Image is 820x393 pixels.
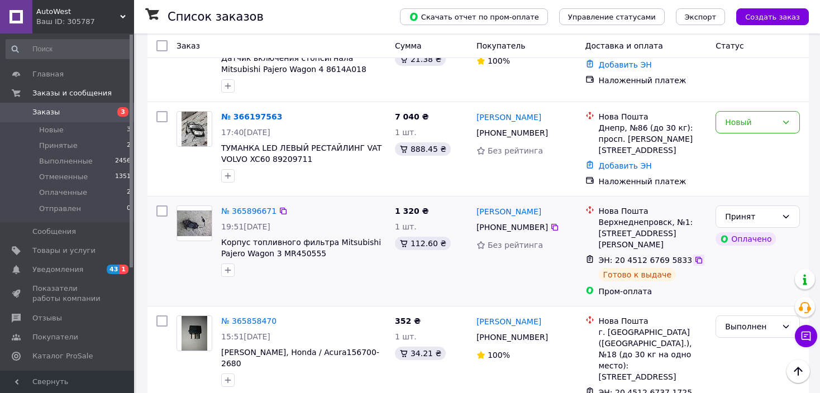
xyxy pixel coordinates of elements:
[177,210,212,237] img: Фото товару
[120,265,128,274] span: 1
[395,41,422,50] span: Сумма
[599,205,707,217] div: Нова Пошта
[736,8,809,25] button: Создать заказ
[685,13,716,21] span: Экспорт
[725,320,777,333] div: Выполнен
[395,332,417,341] span: 1 шт.
[221,128,270,137] span: 17:40[DATE]
[476,41,526,50] span: Покупатель
[599,286,707,297] div: Пром-оплата
[395,347,446,360] div: 34.21 ₴
[599,268,676,281] div: Готово к выдаче
[39,204,81,214] span: Отправлен
[745,13,800,21] span: Создать заказ
[221,143,382,164] a: ТУМАНКА LED ЛЕВЫЙ РЕСТАЙЛИНГ VAT VOLVO XC60 89209711
[395,112,429,121] span: 7 040 ₴
[409,12,539,22] span: Скачать отчет по пром-оплате
[221,348,379,368] a: [PERSON_NAME], Honda / Acura156700-2680
[36,17,134,27] div: Ваш ID: 305787
[127,141,131,151] span: 2
[725,116,777,128] div: Новый
[39,188,87,198] span: Оплаченные
[32,313,62,323] span: Отзывы
[599,122,707,156] div: Днепр, №86 (до 30 кг): просп. [PERSON_NAME][STREET_ADDRESS]
[488,56,510,65] span: 100%
[32,284,103,304] span: Показатели работы компании
[395,128,417,137] span: 1 шт.
[39,125,64,135] span: Новые
[182,112,208,146] img: Фото товару
[221,332,270,341] span: 15:51[DATE]
[127,204,131,214] span: 0
[395,52,446,66] div: 21.38 ₴
[115,156,131,166] span: 2456
[127,188,131,198] span: 2
[474,125,550,141] div: [PHONE_NUMBER]
[599,60,652,69] a: Добавить ЭН
[32,107,60,117] span: Заказы
[39,172,88,182] span: Отмененные
[6,39,132,59] input: Поиск
[32,332,78,342] span: Покупатели
[177,41,200,50] span: Заказ
[599,176,707,187] div: Наложенный платеж
[107,265,120,274] span: 43
[559,8,665,25] button: Управление статусами
[395,317,421,325] span: 352 ₴
[476,316,541,327] a: [PERSON_NAME]
[39,156,93,166] span: Выполненные
[599,111,707,122] div: Нова Пошта
[395,222,417,231] span: 1 шт.
[221,238,381,258] a: Корпус топливного фильтра Mitsubishi Pajero Wagon 3 MR450555
[599,75,707,86] div: Наложенный платеж
[488,351,510,360] span: 100%
[725,210,777,223] div: Принят
[400,8,548,25] button: Скачать отчет по пром-оплате
[395,237,451,250] div: 112.60 ₴
[476,206,541,217] a: [PERSON_NAME]
[32,69,64,79] span: Главная
[39,141,78,151] span: Принятые
[221,317,276,325] a: № 365858470
[725,12,809,21] a: Создать заказ
[676,8,725,25] button: Экспорт
[488,146,543,155] span: Без рейтинга
[221,207,276,215] a: № 365896671
[32,227,76,237] span: Сообщения
[32,246,96,256] span: Товары и услуги
[168,10,264,23] h1: Список заказов
[476,112,541,123] a: [PERSON_NAME]
[474,219,550,235] div: [PHONE_NUMBER]
[32,351,93,361] span: Каталог ProSale
[395,207,429,215] span: 1 320 ₴
[474,329,550,345] div: [PHONE_NUMBER]
[115,172,131,182] span: 1351
[127,125,131,135] span: 3
[395,142,451,156] div: 888.45 ₴
[716,232,776,246] div: Оплачено
[568,13,656,21] span: Управление статусами
[716,41,744,50] span: Статус
[221,222,270,231] span: 19:51[DATE]
[32,265,83,275] span: Уведомления
[585,41,663,50] span: Доставка и оплата
[599,327,707,382] div: г. [GEOGRAPHIC_DATA] ([GEOGRAPHIC_DATA].), №18 (до 30 кг на одно место): [STREET_ADDRESS]
[221,112,282,121] a: № 366197563
[182,316,208,351] img: Фото товару
[599,256,693,265] span: ЭН: 20 4512 6769 5833
[599,217,707,250] div: Верхнеднепровск, №1: [STREET_ADDRESS][PERSON_NAME]
[36,7,120,17] span: AutoWest
[32,88,112,98] span: Заказы и сообщения
[117,107,128,117] span: 3
[786,360,810,383] button: Наверх
[177,111,212,147] a: Фото товару
[599,315,707,327] div: Нова Пошта
[599,161,652,170] a: Добавить ЭН
[177,315,212,351] a: Фото товару
[795,325,817,347] button: Чат с покупателем
[177,205,212,241] a: Фото товару
[488,241,543,250] span: Без рейтинга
